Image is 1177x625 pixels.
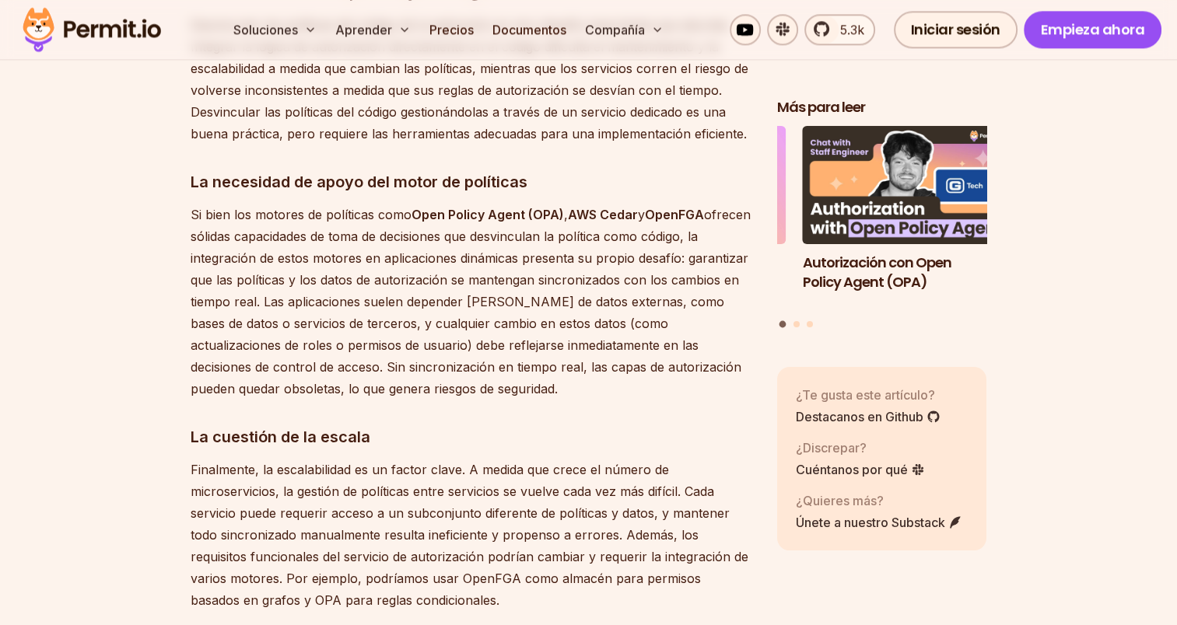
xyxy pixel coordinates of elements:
[579,14,670,45] button: Compañía
[793,321,800,327] button: Ir a la diapositiva 2
[1041,19,1145,39] font: Empieza ahora
[191,207,412,222] font: Si bien los motores de políticas como
[568,207,638,222] font: AWS Cedar
[804,14,875,45] a: 5.3k
[911,19,1000,39] font: Iniciar sesión
[796,493,884,508] font: ¿Quieres más?
[803,253,951,292] font: Autorización con Open Policy Agent (OPA)
[796,407,941,426] a: Destacanos en Github
[576,127,786,245] img: Enfrentamiento de motores de políticas: OPA vs. OpenFGA vs. Cedar
[840,22,864,37] font: 5.3k
[227,14,323,45] button: Soluciones
[803,127,1013,312] a: Autorización con Open Policy Agent (OPA)Autorización con Open Policy Agent (OPA)
[894,11,1018,48] a: Iniciar sesión
[191,39,748,141] font: Integrar la lógica de autorización directamente en el código dificulta el mantenimiento y la esca...
[564,207,568,222] font: ,
[576,127,786,312] li: 3 de 3
[16,3,168,56] img: Logotipo del permiso
[803,127,1013,245] img: Autorización con Open Policy Agent (OPA)
[796,513,962,532] a: Únete a nuestro Substack
[779,321,786,328] button: Ir a la diapositiva 1
[492,22,566,37] font: Documentos
[807,321,813,327] button: Ir a la diapositiva 3
[645,207,704,222] font: OpenFGA
[191,428,370,446] font: La cuestión de la escala
[1024,11,1162,48] a: Empieza ahora
[191,207,751,396] font: ofrecen sólidas capacidades de toma de decisiones que desvinculan la política como código, la int...
[796,387,935,403] font: ¿Te gusta este artículo?
[412,207,564,222] font: Open Policy Agent (OPA)
[335,22,392,37] font: Aprender
[796,460,925,479] a: Cuéntanos por qué
[585,22,645,37] font: Compañía
[638,207,645,222] font: y
[191,462,748,608] font: Finalmente, la escalabilidad es un factor clave. A medida que crece el número de microservicios, ...
[777,127,987,330] div: Publicaciones
[796,440,867,456] font: ¿Discrepar?
[233,22,298,37] font: Soluciones
[777,97,865,117] font: Más para leer
[191,173,527,191] font: La necesidad de apoyo del motor de políticas
[429,22,474,37] font: Precios
[329,14,417,45] button: Aprender
[486,14,573,45] a: Documentos
[803,127,1013,312] li: 1 de 3
[423,14,480,45] a: Precios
